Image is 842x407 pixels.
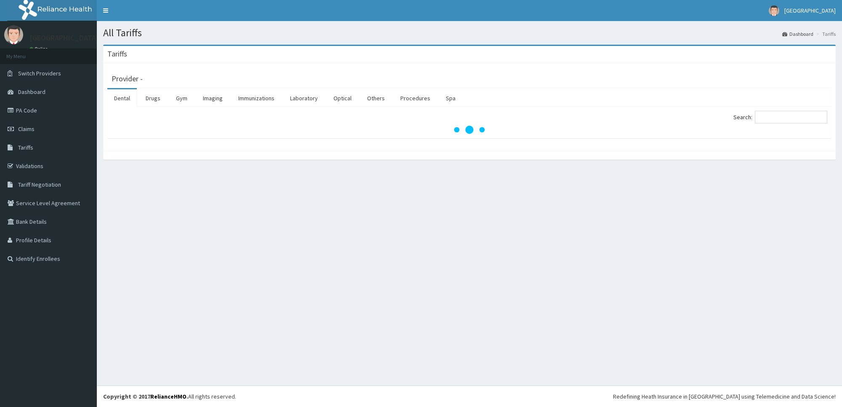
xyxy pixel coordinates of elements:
footer: All rights reserved. [97,386,842,407]
span: [GEOGRAPHIC_DATA] [784,7,836,14]
a: Dashboard [782,30,813,37]
img: User Image [4,25,23,44]
h3: Provider - [112,75,143,83]
h1: All Tariffs [103,27,836,38]
a: Online [29,46,50,52]
span: Tariffs [18,144,33,151]
a: Procedures [394,89,437,107]
a: Gym [169,89,194,107]
a: Drugs [139,89,167,107]
a: Optical [327,89,358,107]
div: Redefining Heath Insurance in [GEOGRAPHIC_DATA] using Telemedicine and Data Science! [613,392,836,401]
span: Switch Providers [18,70,61,77]
label: Search: [733,111,827,123]
a: Others [360,89,392,107]
input: Search: [755,111,827,123]
p: [GEOGRAPHIC_DATA] [29,34,99,42]
a: Dental [107,89,137,107]
strong: Copyright © 2017 . [103,393,188,400]
img: User Image [769,5,779,16]
a: Imaging [196,89,229,107]
li: Tariffs [814,30,836,37]
a: Immunizations [232,89,281,107]
span: Claims [18,125,35,133]
a: RelianceHMO [150,393,187,400]
a: Laboratory [283,89,325,107]
a: Spa [439,89,462,107]
span: Dashboard [18,88,45,96]
h3: Tariffs [107,50,127,58]
span: Tariff Negotiation [18,181,61,188]
svg: audio-loading [453,113,486,147]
